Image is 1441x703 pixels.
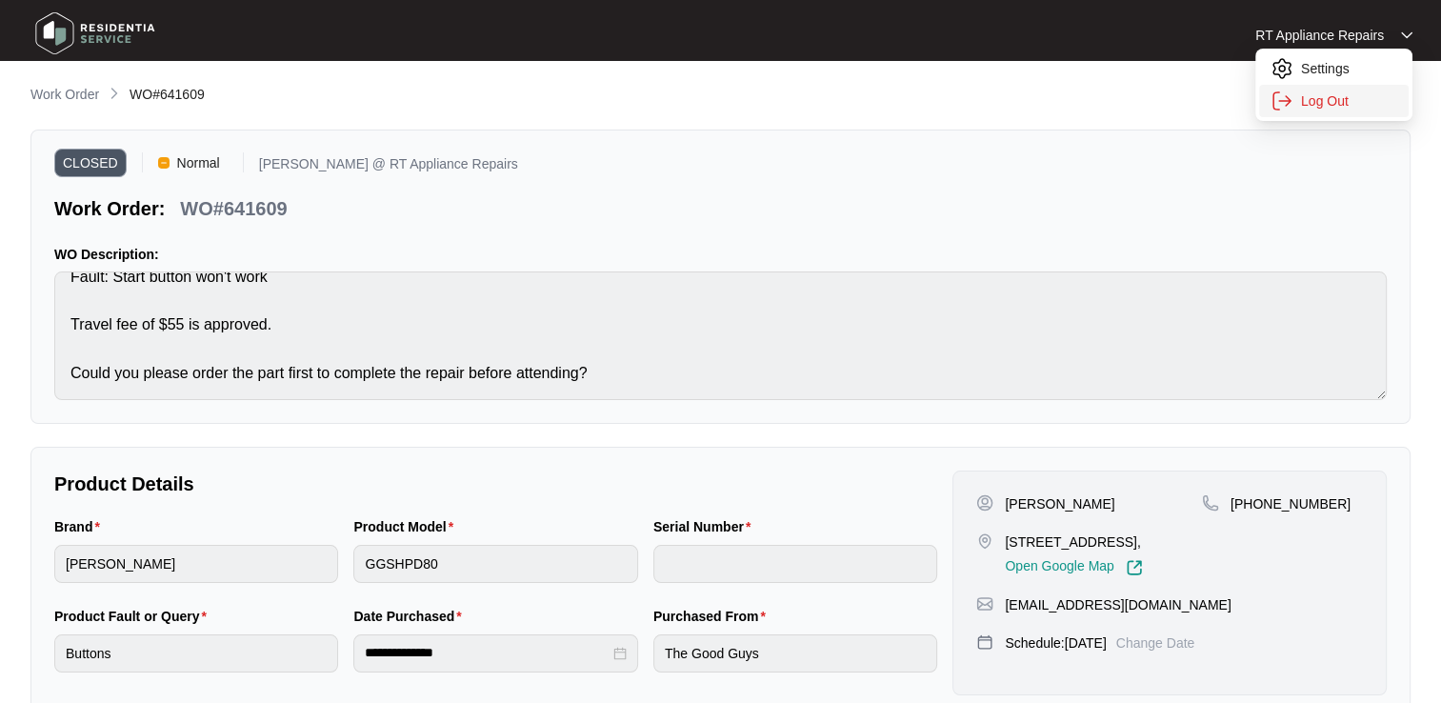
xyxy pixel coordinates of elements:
[54,517,108,536] label: Brand
[976,595,993,613] img: map-pin
[653,517,758,536] label: Serial Number
[976,532,993,550] img: map-pin
[353,517,461,536] label: Product Model
[1271,57,1293,80] img: settings icon
[1231,494,1351,513] p: [PHONE_NUMBER]
[170,149,228,177] span: Normal
[54,195,165,222] p: Work Order:
[130,87,205,102] span: WO#641609
[1255,26,1384,45] p: RT Appliance Repairs
[1401,30,1412,40] img: dropdown arrow
[1005,494,1114,513] p: [PERSON_NAME]
[1271,90,1293,112] img: settings icon
[1116,633,1195,653] p: Change Date
[54,149,127,177] span: CLOSED
[259,157,518,177] p: [PERSON_NAME] @ RT Appliance Repairs
[976,494,993,512] img: user-pin
[1005,532,1142,552] p: [STREET_ADDRESS],
[54,245,1387,264] p: WO Description:
[1202,494,1219,512] img: map-pin
[653,634,937,673] input: Purchased From
[54,634,338,673] input: Product Fault or Query
[353,607,469,626] label: Date Purchased
[107,86,122,101] img: chevron-right
[1005,559,1142,576] a: Open Google Map
[30,85,99,104] p: Work Order
[653,607,773,626] label: Purchased From
[54,545,338,583] input: Brand
[1126,559,1143,576] img: Link-External
[653,545,937,583] input: Serial Number
[365,643,609,663] input: Date Purchased
[1005,595,1231,614] p: [EMAIL_ADDRESS][DOMAIN_NAME]
[1005,633,1106,653] p: Schedule: [DATE]
[54,607,214,626] label: Product Fault or Query
[27,85,103,106] a: Work Order
[180,195,287,222] p: WO#641609
[976,633,993,651] img: map-pin
[54,271,1387,400] textarea: Fault: Start button won't work Travel fee of $55 is approved. Could you please order the part fir...
[29,5,162,62] img: residentia service logo
[158,157,170,169] img: Vercel Logo
[353,545,637,583] input: Product Model
[54,471,937,497] p: Product Details
[1301,91,1397,110] p: Log Out
[1301,59,1397,78] p: Settings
